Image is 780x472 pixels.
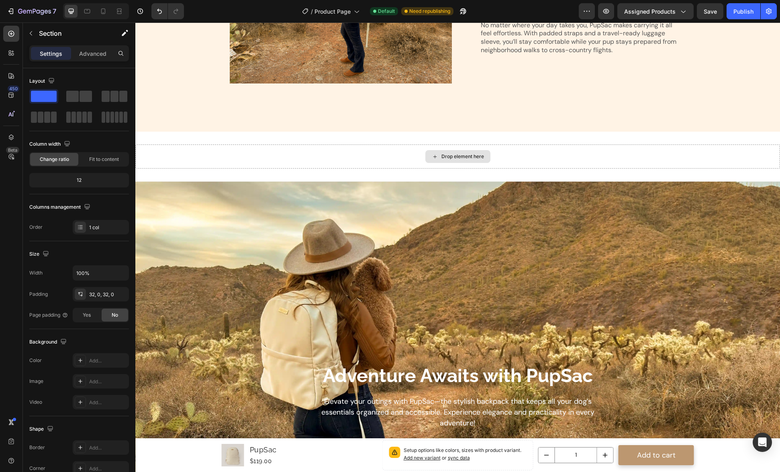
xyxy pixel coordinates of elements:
[29,291,48,298] div: Padding
[502,427,540,438] div: Add to cart
[29,399,42,406] div: Video
[89,224,127,231] div: 1 col
[183,374,462,406] p: Elevate your outings with PupSac—the stylish backpack that keeps all your dog’s essentials organi...
[29,378,43,385] div: Image
[40,156,69,163] span: Change ratio
[268,424,391,439] p: Setup options like colors, sizes with product variant.
[39,28,105,38] p: Section
[624,7,676,16] span: Assigned Products
[314,7,351,16] span: Product Page
[311,7,313,16] span: /
[29,269,43,277] div: Width
[462,425,478,440] button: increment
[733,7,753,16] div: Publish
[89,444,127,452] div: Add...
[8,85,19,92] div: 450
[73,266,129,280] input: Auto
[82,341,564,366] h2: Adventure Awaits with PupSac
[29,224,43,231] div: Order
[3,3,60,19] button: 7
[403,425,419,440] button: decrement
[378,8,395,15] span: Default
[29,424,55,435] div: Shape
[704,8,717,15] span: Save
[409,8,450,15] span: Need republishing
[31,175,127,186] div: 12
[89,156,119,163] span: Fit to content
[112,311,118,319] span: No
[312,432,335,438] span: sync data
[89,357,127,364] div: Add...
[29,76,56,87] div: Layout
[483,423,559,443] button: Add to cart
[79,49,106,58] p: Advanced
[29,444,45,451] div: Border
[29,337,68,348] div: Background
[29,249,51,260] div: Size
[29,139,72,150] div: Column width
[135,22,780,472] iframe: Design area
[29,465,45,472] div: Corner
[89,378,127,385] div: Add...
[306,131,349,137] div: Drop element here
[305,432,335,438] span: or
[53,6,56,16] p: 7
[151,3,184,19] div: Undo/Redo
[617,3,694,19] button: Assigned Products
[268,432,305,438] span: Add new variant
[29,202,92,213] div: Columns management
[40,49,62,58] p: Settings
[89,399,127,406] div: Add...
[753,433,772,452] div: Open Intercom Messenger
[29,311,68,319] div: Page padding
[29,357,42,364] div: Color
[697,3,723,19] button: Save
[89,291,127,298] div: 32, 0, 32, 0
[6,147,19,153] div: Beta
[727,3,760,19] button: Publish
[83,311,91,319] span: Yes
[419,425,462,440] input: quantity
